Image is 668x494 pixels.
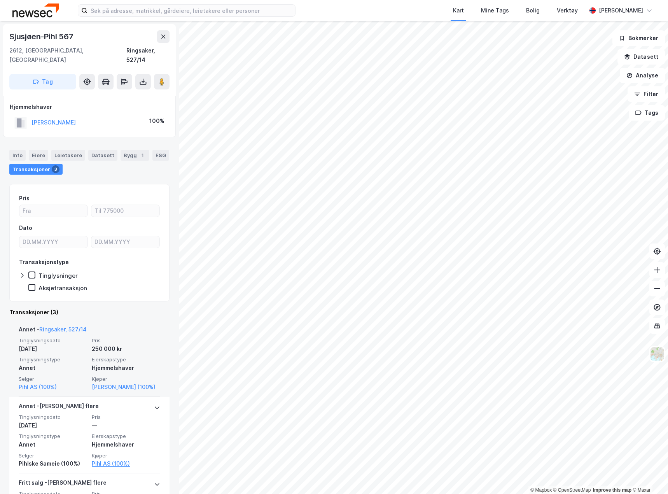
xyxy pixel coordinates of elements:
div: Bolig [526,6,540,15]
span: Pris [92,337,160,344]
span: Selger [19,452,87,459]
button: Tags [629,105,665,121]
span: Eierskapstype [92,433,160,440]
div: Annet - [PERSON_NAME] flere [19,401,99,414]
span: Eierskapstype [92,356,160,363]
div: Hjemmelshaver [92,363,160,373]
div: 250 000 kr [92,344,160,354]
div: Fritt salg - [PERSON_NAME] flere [19,478,107,490]
span: Tinglysningsdato [19,414,87,420]
img: Z [650,347,665,361]
div: 2612, [GEOGRAPHIC_DATA], [GEOGRAPHIC_DATA] [9,46,126,65]
div: 100% [149,116,164,126]
span: Kjøper [92,452,160,459]
input: Fra [19,205,87,217]
div: Datasett [88,150,117,161]
button: Tag [9,74,76,89]
div: Pris [19,194,30,203]
span: Kjøper [92,376,160,382]
button: Filter [628,86,665,102]
div: Info [9,150,26,161]
div: Verktøy [557,6,578,15]
button: Datasett [617,49,665,65]
div: [DATE] [19,344,87,354]
a: Pihl AS (100%) [92,459,160,468]
a: Improve this map [593,487,631,493]
div: Transaksjoner [9,164,63,175]
div: Hjemmelshaver [92,440,160,449]
div: Ringsaker, 527/14 [126,46,170,65]
div: Annet [19,363,87,373]
div: 1 [138,151,146,159]
input: DD.MM.YYYY [19,236,87,248]
input: Søk på adresse, matrikkel, gårdeiere, leietakere eller personer [87,5,295,16]
div: ESG [152,150,169,161]
span: Pris [92,414,160,420]
div: Transaksjonstype [19,258,69,267]
div: Leietakere [51,150,85,161]
span: Tinglysningstype [19,433,87,440]
div: Mine Tags [481,6,509,15]
div: [PERSON_NAME] [599,6,643,15]
span: Selger [19,376,87,382]
div: Annet - [19,325,87,337]
div: Aksjetransaksjon [38,284,87,292]
iframe: Chat Widget [629,457,668,494]
div: 3 [52,165,59,173]
div: Tinglysninger [38,272,78,279]
button: Bokmerker [612,30,665,46]
span: Tinglysningstype [19,356,87,363]
div: [DATE] [19,421,87,430]
a: Mapbox [530,487,552,493]
div: Transaksjoner (3) [9,308,170,317]
input: DD.MM.YYYY [91,236,159,248]
a: Pihl AS (100%) [19,382,87,392]
div: Dato [19,223,32,233]
div: Bygg [121,150,149,161]
span: Tinglysningsdato [19,337,87,344]
div: Eiere [29,150,48,161]
input: Til 775000 [91,205,159,217]
a: [PERSON_NAME] (100%) [92,382,160,392]
div: — [92,421,160,430]
div: Sjusjøen-Pihl 567 [9,30,75,43]
div: Hjemmelshaver [10,102,169,112]
button: Analyse [620,68,665,83]
div: Annet [19,440,87,449]
a: OpenStreetMap [553,487,591,493]
img: newsec-logo.f6e21ccffca1b3a03d2d.png [12,4,59,17]
div: Pihlske Sameie (100%) [19,459,87,468]
a: Ringsaker, 527/14 [39,326,87,333]
div: Kart [453,6,464,15]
